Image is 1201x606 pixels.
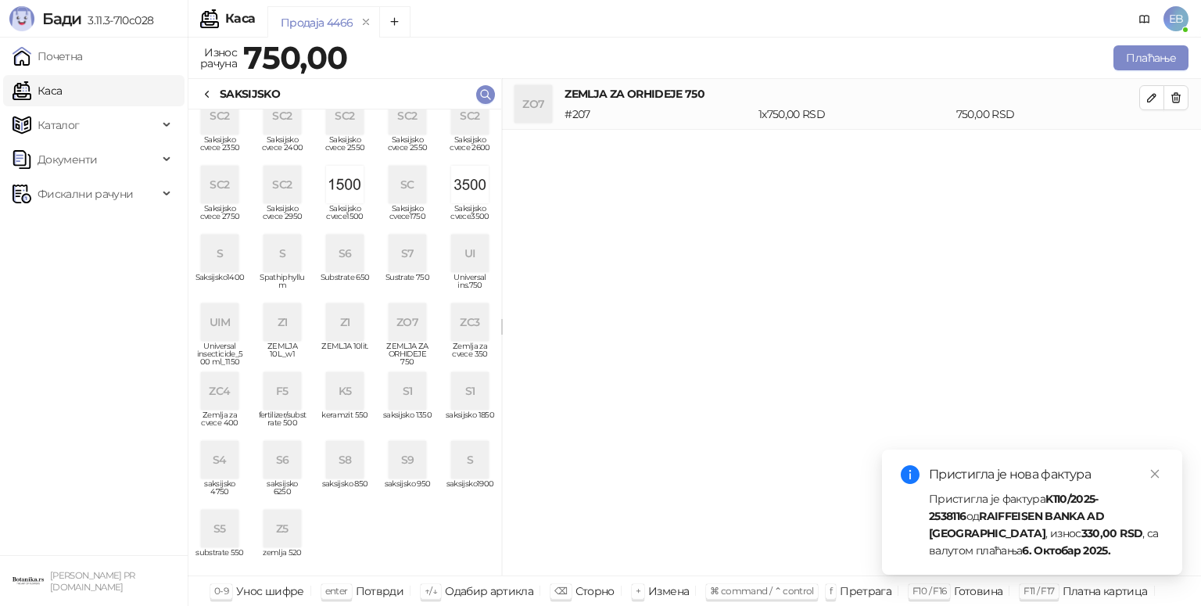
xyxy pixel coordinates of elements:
span: Universal ins.750 [445,274,495,297]
div: Износ рачуна [197,42,240,74]
span: EB [1163,6,1188,31]
div: Потврди [356,581,404,601]
div: SC2 [451,97,489,134]
span: enter [325,585,348,597]
div: Каса [225,13,255,25]
span: Бади [42,9,81,28]
span: ⌫ [554,585,567,597]
span: ZEMLJA 10L_w1 [257,342,307,366]
span: Saksijsko cvece 2950 [257,205,307,228]
div: SC [389,166,426,203]
div: SAKSIJSKO [220,85,280,102]
span: saksijsko 950 [382,480,432,504]
span: Universal insecticide_500 ml_1150 [195,342,245,366]
span: + [636,585,640,597]
a: Почетна [13,41,83,72]
button: Плаћање [1113,45,1188,70]
div: SC2 [264,166,301,203]
div: Пристигла је нова фактура [929,465,1163,484]
span: ZEMLJA 10lit. [320,342,370,366]
strong: 750,00 [243,38,347,77]
a: Документација [1132,6,1157,31]
button: Add tab [379,6,410,38]
span: Saksijsko1400 [195,274,245,297]
div: Z5 [264,510,301,547]
span: saksijsko 850 [320,480,370,504]
small: [PERSON_NAME] PR [DOMAIN_NAME] [50,570,135,593]
div: Унос шифре [236,581,304,601]
div: K5 [326,372,364,410]
span: saksijsko1900 [445,480,495,504]
strong: K110/2025-2538116 [929,492,1099,523]
div: F5 [264,372,301,410]
span: substrate 550 [195,549,245,572]
div: S1 [451,372,489,410]
div: S8 [326,441,364,479]
span: keramzit 550 [320,411,370,435]
img: 64x64-companyLogo-0e2e8aaa-0bd2-431b-8613-6e3c65811325.png [13,565,44,597]
span: Saksijsko cvece 2550 [382,136,432,160]
span: Sustrate 750 [382,274,432,297]
span: Saksijsko cvece 2600 [445,136,495,160]
span: ZEMLJA ZA ORHIDEJE 750 [382,342,432,366]
div: S4 [201,441,238,479]
div: S5 [201,510,238,547]
span: F11 / F17 [1024,585,1054,597]
span: Saksijsko cvece 2400 [257,136,307,160]
div: ZO7 [514,85,552,123]
div: S7 [389,235,426,272]
div: Продаја 4466 [281,14,353,31]
span: Фискални рачуни [38,178,133,210]
div: Измена [648,581,689,601]
span: Saksijsko cvece1500 [320,205,370,228]
span: Saksijsko cvece3500 [445,205,495,228]
span: Zemlja za cvece 400 [195,411,245,435]
span: Spathiphyllum [257,274,307,297]
span: 3.11.3-710c028 [81,13,153,27]
span: Zemlja za cvece 350 [445,342,495,366]
div: S [451,441,489,479]
div: # 207 [561,106,755,123]
div: S9 [389,441,426,479]
div: S1 [389,372,426,410]
span: fertilizer/substrate 500 [257,411,307,435]
div: S [264,235,301,272]
div: Претрага [840,581,891,601]
img: Slika [326,166,364,203]
div: ZC3 [451,303,489,341]
div: 750,00 RSD [953,106,1142,123]
div: Сторно [575,581,615,601]
span: Saksijsko cvece 2750 [195,205,245,228]
span: saksijsko 1350 [382,411,432,435]
div: UIM [201,303,238,341]
img: Slika [451,166,489,203]
span: saksijsko 6250 [257,480,307,504]
div: ZO7 [389,303,426,341]
span: info-circle [901,465,920,484]
div: ZC4 [201,372,238,410]
div: Z1 [264,303,301,341]
button: remove [356,16,376,29]
div: Пристигла је фактура од , износ , са валутом плаћања [929,490,1163,559]
div: Готовина [954,581,1002,601]
span: saksijsko 1850 [445,411,495,435]
span: Документи [38,144,97,175]
div: S6 [264,441,301,479]
span: ⌘ command / ⌃ control [710,585,814,597]
div: S6 [326,235,364,272]
div: SC2 [201,166,238,203]
div: S [201,235,238,272]
div: SC2 [264,97,301,134]
span: zemlja 520 [257,549,307,572]
div: Платна картица [1063,581,1148,601]
span: Substrate 650 [320,274,370,297]
span: close [1149,468,1160,479]
strong: 330,00 RSD [1081,526,1143,540]
strong: RAIFFEISEN BANKA AD [GEOGRAPHIC_DATA] [929,509,1104,540]
div: Одабир артикла [445,581,533,601]
span: Saksijsko cvece 2350 [195,136,245,160]
img: Logo [9,6,34,31]
span: F10 / F16 [912,585,946,597]
strong: 6. Октобар 2025. [1022,543,1110,558]
span: 0-9 [214,585,228,597]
